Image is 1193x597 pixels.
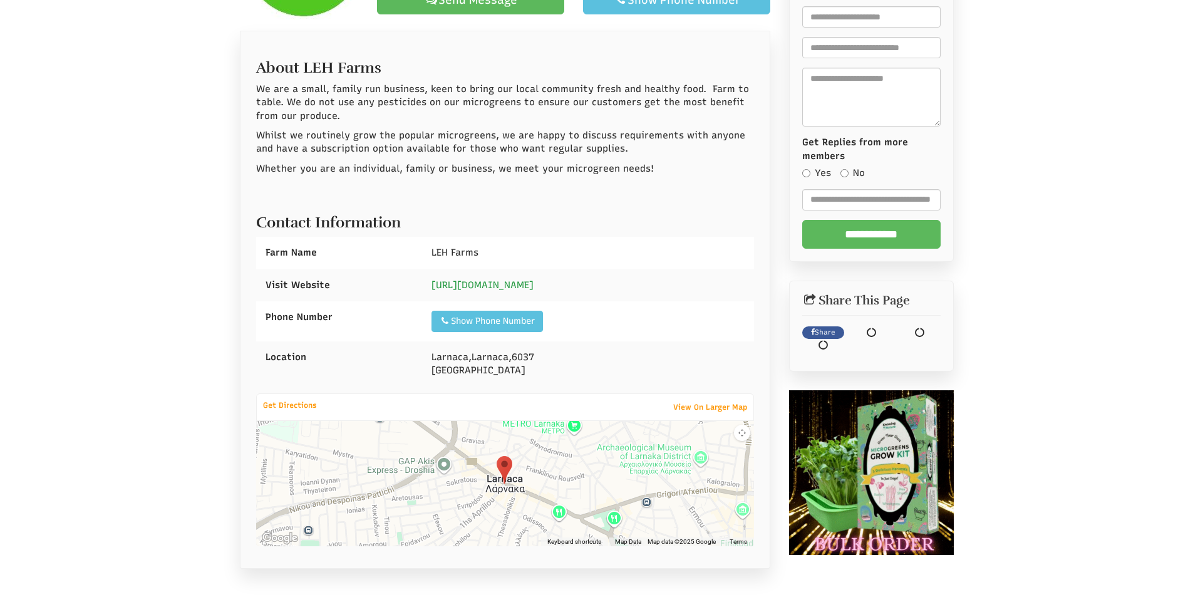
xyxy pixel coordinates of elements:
[734,425,750,441] button: Map camera controls
[431,351,468,363] span: Larnaca
[422,341,754,387] div: , , [GEOGRAPHIC_DATA]
[615,537,641,546] button: Map Data
[256,341,422,373] div: Location
[840,169,849,177] input: No
[802,169,810,177] input: Yes
[431,247,478,258] span: LEH Farms
[802,136,941,163] label: Get Replies from more members
[802,326,844,339] a: Share
[256,237,422,269] div: Farm Name
[730,537,747,546] a: Terms (opens in new tab)
[256,162,755,175] p: Whether you are an individual, family or business, we meet your microgreen needs!
[259,530,301,546] img: Google
[547,537,601,546] button: Keyboard shortcuts
[789,390,954,555] img: ezgif com optimize
[840,167,865,180] label: No
[802,167,831,180] label: Yes
[256,208,755,231] h2: Contact Information
[257,398,323,413] a: Get Directions
[256,301,422,333] div: Phone Number
[256,129,755,156] p: Whilst we routinely grow the popular microgreens, we are happy to discuss requirements with anyon...
[256,53,755,76] h2: About LEH Farms
[440,315,535,328] div: Show Phone Number
[648,537,716,546] span: Map data ©2025 Google
[512,351,534,363] span: 6037
[259,530,301,546] a: Open this area in Google Maps (opens a new window)
[472,351,509,363] span: Larnaca
[667,398,753,416] a: View On Larger Map
[802,294,941,308] h2: Share This Page
[256,83,755,123] p: We are a small, family run business, keen to bring our local community fresh and healthy food. Fa...
[256,269,422,301] div: Visit Website
[431,279,534,291] a: [URL][DOMAIN_NAME]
